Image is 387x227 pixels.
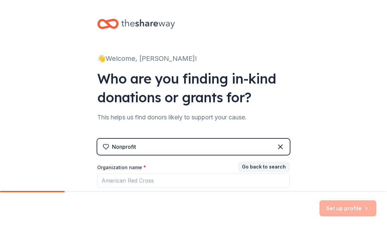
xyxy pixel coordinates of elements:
label: Organization name [97,164,146,171]
button: Go back to search [238,161,290,172]
div: 👋 Welcome, [PERSON_NAME]! [97,53,290,64]
div: Nonprofit [112,143,136,151]
input: American Red Cross [97,174,290,188]
div: Who are you finding in-kind donations or grants for? [97,69,290,107]
div: This helps us find donors likely to support your cause. [97,112,290,123]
